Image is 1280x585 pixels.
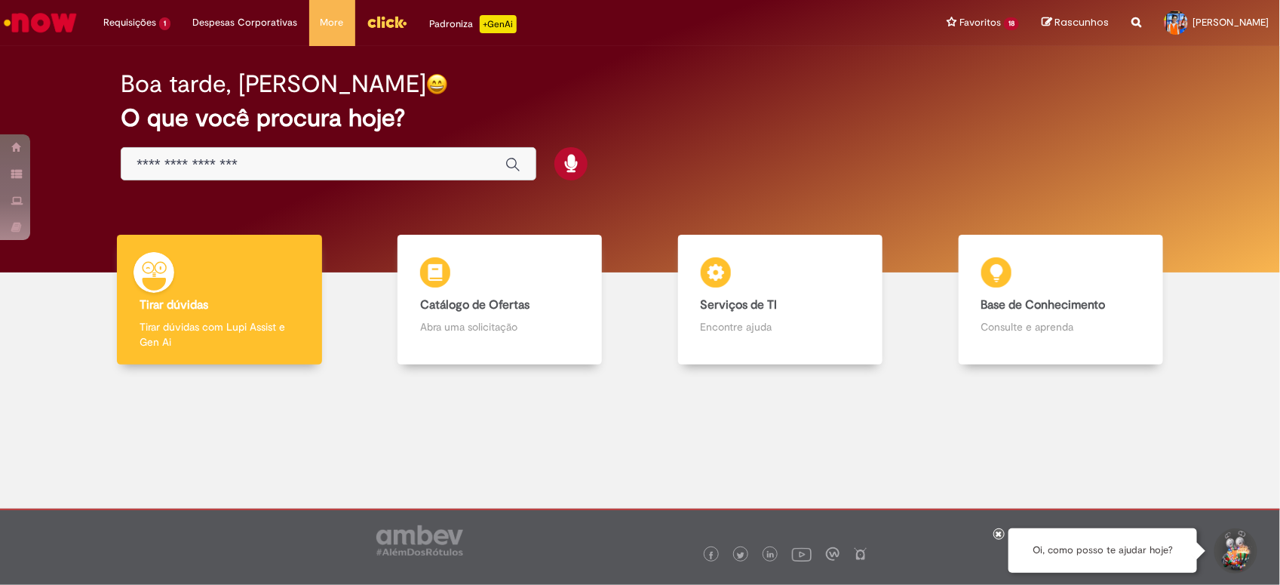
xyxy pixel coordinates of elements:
b: Catálogo de Ofertas [420,297,529,313]
a: Base de Conhecimento Consulte e aprenda [920,235,1201,365]
img: logo_footer_linkedin.png [767,551,775,560]
img: logo_footer_facebook.png [708,552,715,559]
a: Tirar dúvidas Tirar dúvidas com Lupi Assist e Gen Ai [79,235,360,365]
span: Rascunhos [1054,15,1109,29]
b: Serviços de TI [701,297,778,313]
span: Despesas Corporativas [193,15,298,30]
p: Encontre ajuda [701,319,860,334]
img: logo_footer_workplace.png [826,547,840,561]
button: Iniciar Conversa de Suporte [1212,528,1257,574]
a: Serviços de TI Encontre ajuda [640,235,921,365]
div: Padroniza [430,15,517,33]
p: Consulte e aprenda [981,319,1140,334]
img: logo_footer_twitter.png [737,552,744,559]
div: Oi, como posso te ajudar hoje? [1008,528,1197,573]
span: 1 [159,17,170,30]
span: 18 [1004,17,1019,30]
p: Abra uma solicitação [420,319,579,334]
span: Requisições [103,15,156,30]
a: Rascunhos [1042,16,1109,30]
img: happy-face.png [426,73,448,95]
span: More [321,15,344,30]
img: logo_footer_naosei.png [854,547,867,561]
p: +GenAi [480,15,517,33]
p: Tirar dúvidas com Lupi Assist e Gen Ai [140,319,299,349]
img: click_logo_yellow_360x200.png [367,11,407,33]
a: Catálogo de Ofertas Abra uma solicitação [360,235,640,365]
b: Tirar dúvidas [140,297,208,313]
img: logo_footer_youtube.png [792,544,812,564]
b: Base de Conhecimento [981,297,1106,313]
span: [PERSON_NAME] [1193,16,1269,29]
img: ServiceNow [2,8,79,38]
span: Favoritos [959,15,1001,30]
h2: Boa tarde, [PERSON_NAME] [121,71,426,97]
h2: O que você procura hoje? [121,105,1159,131]
img: logo_footer_ambev_rotulo_gray.png [376,525,463,556]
